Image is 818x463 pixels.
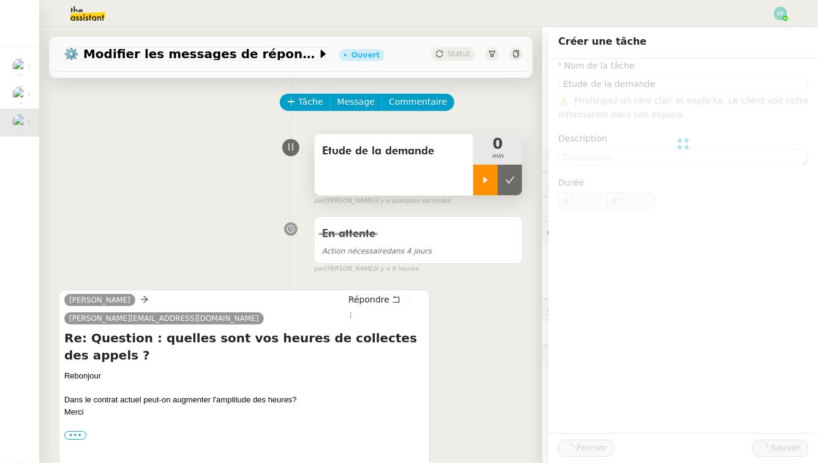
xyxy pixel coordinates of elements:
[64,48,317,60] span: ⚙️ Modifier les messages de répondeurs
[330,94,382,111] button: Message
[280,94,331,111] button: Tâche
[542,173,818,197] div: 🔐Données client
[64,295,135,306] a: [PERSON_NAME]
[448,50,470,58] span: Statut
[298,95,323,109] span: Tâche
[314,196,325,206] span: par
[558,440,614,457] button: Fermer
[314,264,325,274] span: par
[375,264,419,274] span: il y a 8 heures
[12,86,29,104] img: users%2FLb8tVVcnxkNxES4cleXP4rKNCSJ2%2Favatar%2F2ff4be35-2167-49b6-8427-565bfd2dd78c
[558,36,647,47] span: Créer une tâche
[314,264,418,274] small: [PERSON_NAME]
[542,299,818,323] div: 🕵️Autres demandes en cours 2
[64,329,424,364] h4: Re: Question : quelles sont vos heures de collectes des appels ?
[12,58,29,75] img: users%2FRcIDm4Xn1TPHYwgLThSv8RQYtaM2%2Favatar%2F95761f7a-40c3-4bb5-878d-fe785e6f95b2
[64,406,424,418] div: Merci
[337,95,375,109] span: Message
[322,228,375,239] span: En attente
[64,394,424,406] div: Dans le contrat actuel peut-on augmenter l'amplitude des heures?
[64,370,424,382] div: Rebonjour
[473,137,522,151] span: 0
[64,431,86,440] label: •••
[774,7,787,20] img: svg
[473,151,522,162] span: min
[12,114,29,131] img: users%2FLb8tVVcnxkNxES4cleXP4rKNCSJ2%2Favatar%2F2ff4be35-2167-49b6-8427-565bfd2dd78c
[547,152,611,167] span: ⚙️
[542,222,818,246] div: 💬Commentaires 1
[752,440,808,457] button: Sauver
[547,228,648,238] span: 💬
[542,345,818,369] div: 🧴Autres
[322,142,466,160] span: Etude de la demande
[314,196,451,206] small: [PERSON_NAME]
[344,293,405,306] button: Répondre
[381,94,454,111] button: Commentaire
[542,148,818,171] div: ⚙️Procédures
[547,204,632,214] span: ⏲️
[547,306,700,315] span: 🕵️
[542,197,818,221] div: ⏲️Tâches 8:21
[64,313,264,324] a: [PERSON_NAME][EMAIL_ADDRESS][DOMAIN_NAME]
[322,247,432,255] span: dans 4 jours
[348,293,389,306] span: Répondre
[322,247,387,255] span: Action nécessaire
[547,178,627,192] span: 🔐
[375,196,451,206] span: il y a quelques secondes
[547,352,585,362] span: 🧴
[389,95,447,109] span: Commentaire
[351,51,380,59] div: Ouvert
